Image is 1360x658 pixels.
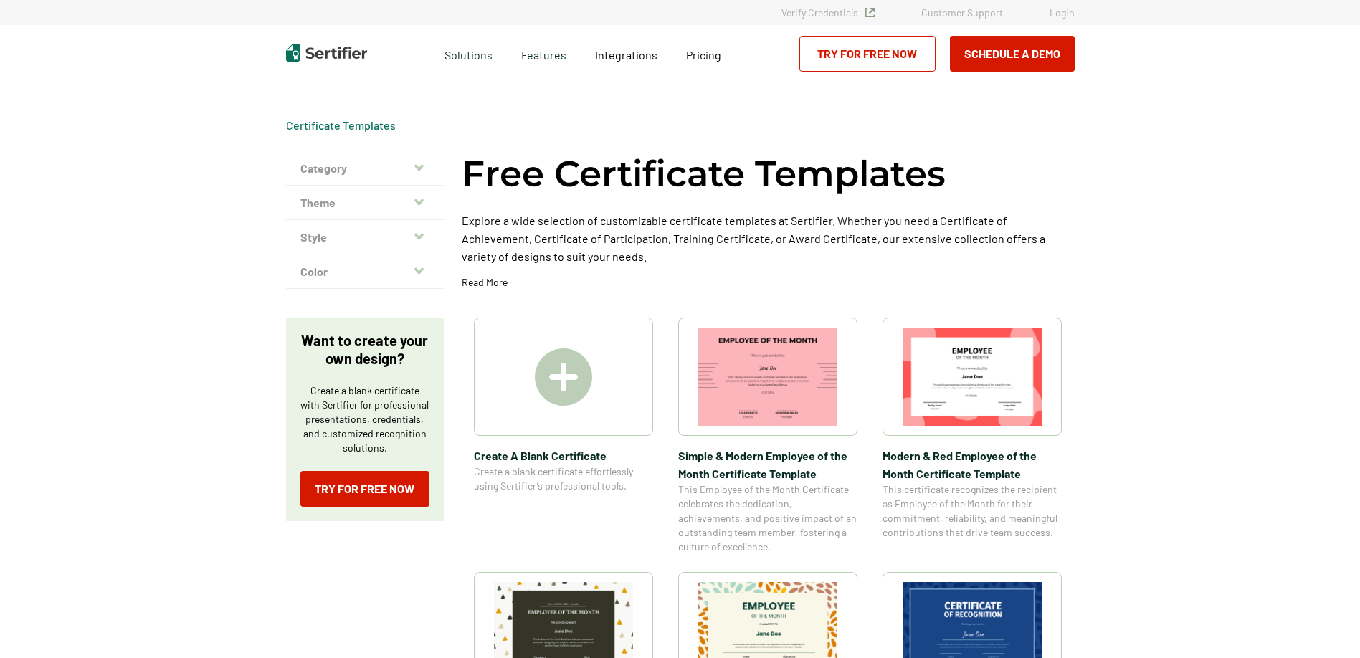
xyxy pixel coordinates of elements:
[286,151,444,186] button: Category
[883,447,1062,482] span: Modern & Red Employee of the Month Certificate Template
[286,118,396,133] div: Breadcrumb
[286,44,367,62] img: Sertifier | Digital Credentialing Platform
[474,447,653,464] span: Create A Blank Certificate
[903,328,1042,426] img: Modern & Red Employee of the Month Certificate Template
[678,447,857,482] span: Simple & Modern Employee of the Month Certificate Template
[698,328,837,426] img: Simple & Modern Employee of the Month Certificate Template
[286,220,444,254] button: Style
[300,332,429,368] p: Want to create your own design?
[521,44,566,62] span: Features
[286,186,444,220] button: Theme
[781,6,875,19] a: Verify Credentials
[300,471,429,507] a: Try for Free Now
[921,6,1003,19] a: Customer Support
[462,275,508,290] p: Read More
[1050,6,1075,19] a: Login
[686,44,721,62] a: Pricing
[474,464,653,493] span: Create a blank certificate effortlessly using Sertifier’s professional tools.
[286,254,444,289] button: Color
[462,151,946,197] h1: Free Certificate Templates
[883,482,1062,540] span: This certificate recognizes the recipient as Employee of the Month for their commitment, reliabil...
[883,318,1062,554] a: Modern & Red Employee of the Month Certificate TemplateModern & Red Employee of the Month Certifi...
[300,383,429,455] p: Create a blank certificate with Sertifier for professional presentations, credentials, and custom...
[462,211,1075,265] p: Explore a wide selection of customizable certificate templates at Sertifier. Whether you need a C...
[286,118,396,132] a: Certificate Templates
[595,44,657,62] a: Integrations
[678,318,857,554] a: Simple & Modern Employee of the Month Certificate TemplateSimple & Modern Employee of the Month C...
[595,48,657,62] span: Integrations
[286,118,396,133] span: Certificate Templates
[799,36,936,72] a: Try for Free Now
[678,482,857,554] span: This Employee of the Month Certificate celebrates the dedication, achievements, and positive impa...
[535,348,592,406] img: Create A Blank Certificate
[865,8,875,17] img: Verified
[686,48,721,62] span: Pricing
[444,44,493,62] span: Solutions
